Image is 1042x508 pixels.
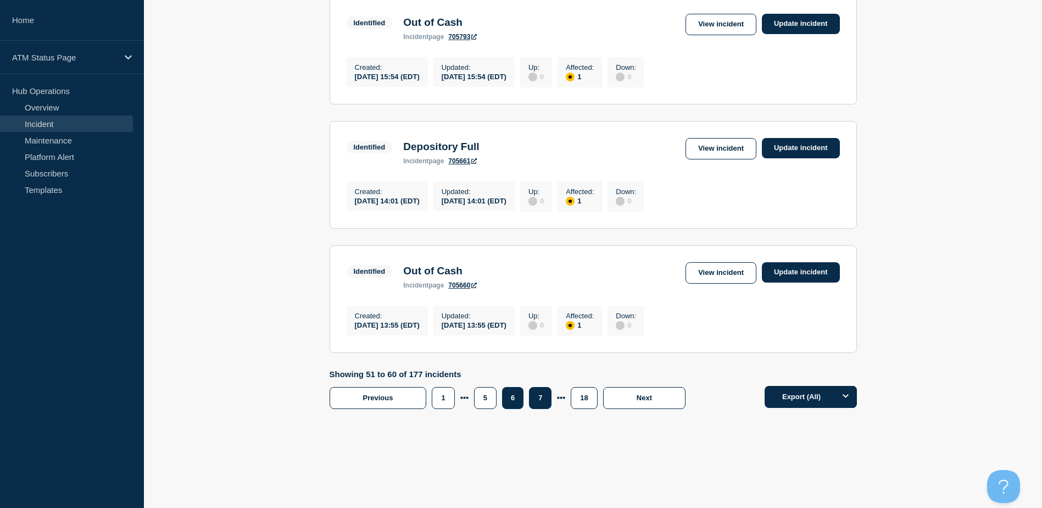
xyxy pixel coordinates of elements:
[403,281,444,289] p: page
[616,320,636,330] div: 0
[528,312,544,320] p: Up :
[448,281,477,289] a: 705660
[762,262,840,283] a: Update incident
[616,187,636,196] p: Down :
[835,386,857,408] button: Options
[442,196,506,205] div: [DATE] 14:01 (EDT)
[616,73,625,81] div: disabled
[330,387,427,409] button: Previous
[616,63,636,71] p: Down :
[448,33,477,41] a: 705793
[529,387,551,409] button: 7
[442,71,506,81] div: [DATE] 15:54 (EDT)
[528,73,537,81] div: disabled
[528,71,544,81] div: 0
[566,196,594,206] div: 1
[355,196,420,205] div: [DATE] 14:01 (EDT)
[566,320,594,330] div: 1
[566,63,594,71] p: Affected :
[347,265,393,278] span: Identified
[403,265,477,277] h3: Out of Cash
[528,321,537,330] div: disabled
[363,394,393,402] span: Previous
[566,321,575,330] div: affected
[616,71,636,81] div: 0
[432,387,454,409] button: 1
[528,320,544,330] div: 0
[637,394,652,402] span: Next
[528,197,537,206] div: disabled
[355,320,420,329] div: [DATE] 13:55 (EDT)
[442,187,506,196] p: Updated :
[616,321,625,330] div: disabled
[528,63,544,71] p: Up :
[347,16,393,29] span: Identified
[616,312,636,320] p: Down :
[762,14,840,34] a: Update incident
[355,312,420,320] p: Created :
[403,33,428,41] span: incident
[355,71,420,81] div: [DATE] 15:54 (EDT)
[330,369,692,379] p: Showing 51 to 60 of 177 incidents
[603,387,686,409] button: Next
[686,262,756,284] a: View incident
[571,387,597,409] button: 18
[442,63,506,71] p: Updated :
[616,196,636,206] div: 0
[616,197,625,206] div: disabled
[762,138,840,158] a: Update incident
[686,138,756,159] a: View incident
[566,73,575,81] div: affected
[355,187,420,196] p: Created :
[686,14,756,35] a: View incident
[403,141,479,153] h3: Depository Full
[765,386,857,408] button: Export (All)
[448,157,477,165] a: 705661
[474,387,497,409] button: 5
[987,470,1020,503] iframe: Help Scout Beacon - Open
[347,141,393,153] span: Identified
[566,197,575,206] div: affected
[442,312,506,320] p: Updated :
[403,33,444,41] p: page
[403,281,428,289] span: incident
[502,387,523,409] button: 6
[566,187,594,196] p: Affected :
[403,16,477,29] h3: Out of Cash
[442,320,506,329] div: [DATE] 13:55 (EDT)
[355,63,420,71] p: Created :
[528,187,544,196] p: Up :
[403,157,444,165] p: page
[566,71,594,81] div: 1
[528,196,544,206] div: 0
[12,53,118,62] p: ATM Status Page
[403,157,428,165] span: incident
[566,312,594,320] p: Affected :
